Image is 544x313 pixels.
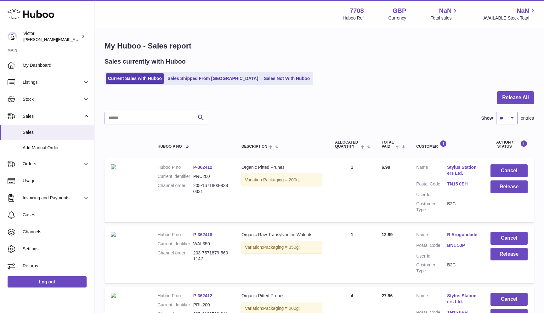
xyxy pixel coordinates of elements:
[262,73,312,84] a: Sales Not With Huboo
[447,232,478,238] a: R Arogundade
[481,115,493,121] label: Show
[157,232,193,238] dt: Huboo P no
[382,140,394,149] span: Total paid
[23,195,83,201] span: Invoicing and Payments
[8,32,17,41] img: victor@erbology.co
[416,201,447,213] dt: Customer Type
[490,164,528,177] button: Cancel
[105,41,534,51] h1: My Huboo - Sales report
[193,293,212,298] a: P-362412
[111,293,116,298] img: PRU200-scaled.jpg
[517,7,529,15] span: NaN
[23,113,83,119] span: Sales
[23,246,89,252] span: Settings
[416,192,447,198] dt: User Id
[431,7,459,21] a: NaN Total sales
[416,293,447,306] dt: Name
[241,164,322,170] div: Organic Pitted Prunes
[111,232,116,237] img: WAL350-3-scaled.jpg
[483,7,536,21] a: NaN AVAILABLE Stock Total
[157,302,193,308] dt: Current identifier
[490,180,528,193] button: Release
[157,183,193,195] dt: Channel order
[431,15,459,21] span: Total sales
[447,201,478,213] dd: B2C
[416,253,447,259] dt: User Id
[193,174,229,179] dd: PRU200
[165,73,260,84] a: Sales Shipped From [GEOGRAPHIC_DATA]
[193,232,212,237] a: P-362418
[483,15,536,21] span: AVAILABLE Stock Total
[388,15,406,21] div: Currency
[447,181,478,187] a: TN15 0EH
[193,241,229,247] dd: WAL350
[111,164,116,169] img: PRU200-scaled.jpg
[157,250,193,262] dt: Channel order
[23,79,83,85] span: Listings
[23,145,89,151] span: Add Manual Order
[8,276,87,287] a: Log out
[23,129,89,135] span: Sales
[157,164,193,170] dt: Huboo P no
[23,229,89,235] span: Channels
[329,225,375,283] td: 1
[23,62,89,68] span: My Dashboard
[439,7,451,15] span: NaN
[416,242,447,250] dt: Postal Code
[263,177,300,182] span: Packaging = 200g;
[23,37,126,42] span: [PERSON_NAME][EMAIL_ADDRESS][DOMAIN_NAME]
[157,241,193,247] dt: Current identifier
[193,250,229,262] dd: 203-7571879-5601142
[447,242,478,248] a: BN1 5JP
[263,245,300,250] span: Packaging = 350g;
[157,145,182,149] span: Huboo P no
[416,164,447,178] dt: Name
[23,178,89,184] span: Usage
[416,262,447,274] dt: Customer Type
[193,165,212,170] a: P-362412
[490,248,528,261] button: Release
[241,293,322,299] div: Organic Pitted Prunes
[416,140,478,149] div: Customer
[105,57,186,66] h2: Sales currently with Huboo
[416,181,447,189] dt: Postal Code
[335,140,359,149] span: ALLOCATED Quantity
[23,96,83,102] span: Stock
[193,183,229,195] dd: 205-1671803-8380331
[263,306,300,311] span: Packaging = 200g;
[447,293,478,305] a: Stylus Stationers Ltd.
[241,232,322,238] div: Organic Raw Transylvanian Walnuts
[106,73,164,84] a: Current Sales with Huboo
[193,302,229,308] dd: PRU200
[241,145,267,149] span: Description
[343,15,364,21] div: Huboo Ref
[490,140,528,149] div: Action / Status
[350,7,364,15] strong: 7708
[490,293,528,306] button: Cancel
[382,165,390,170] span: 6.99
[23,212,89,218] span: Cases
[241,241,322,254] div: Variation:
[447,164,478,176] a: Stylus Stationers Ltd.
[329,158,375,222] td: 1
[23,263,89,269] span: Returns
[490,232,528,245] button: Cancel
[393,7,406,15] strong: GBP
[157,174,193,179] dt: Current identifier
[416,232,447,239] dt: Name
[447,262,478,274] dd: B2C
[23,31,80,43] div: Victor
[497,91,534,104] button: Release All
[521,115,534,121] span: entries
[382,232,393,237] span: 12.99
[23,161,83,167] span: Orders
[382,293,393,298] span: 27.96
[157,293,193,299] dt: Huboo P no
[241,174,322,186] div: Variation:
